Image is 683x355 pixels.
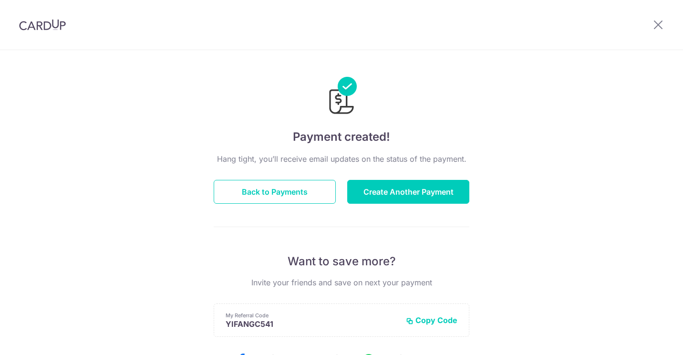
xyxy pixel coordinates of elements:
[406,315,457,325] button: Copy Code
[226,319,398,329] p: YIFANGC541
[347,180,469,204] button: Create Another Payment
[326,77,357,117] img: Payments
[214,180,336,204] button: Back to Payments
[19,19,66,31] img: CardUp
[214,153,469,165] p: Hang tight, you’ll receive email updates on the status of the payment.
[214,128,469,146] h4: Payment created!
[214,277,469,288] p: Invite your friends and save on next your payment
[214,254,469,269] p: Want to save more?
[226,312,398,319] p: My Referral Code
